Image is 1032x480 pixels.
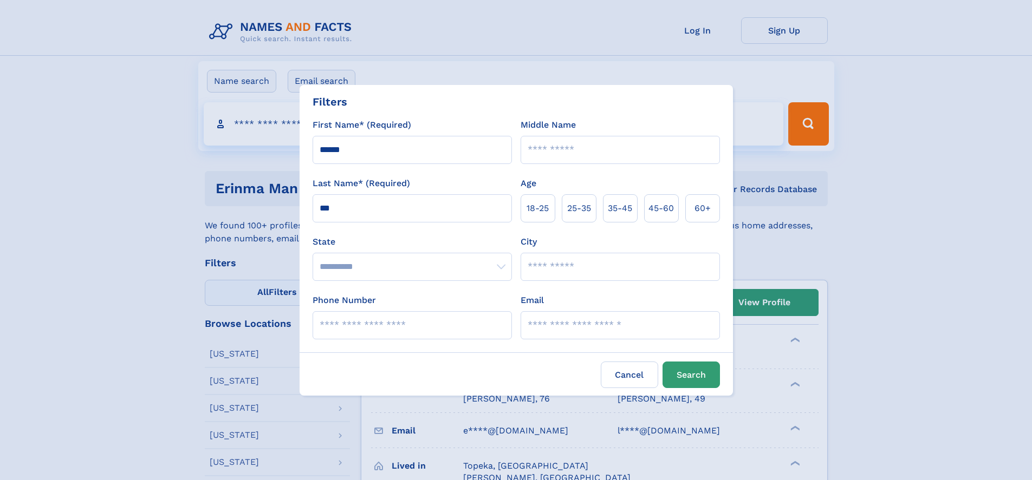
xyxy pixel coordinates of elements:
[313,119,411,131] label: First Name* (Required)
[695,202,711,215] span: 60+
[313,94,347,110] div: Filters
[567,202,591,215] span: 25‑35
[521,294,544,307] label: Email
[527,202,549,215] span: 18‑25
[601,361,658,388] label: Cancel
[521,177,536,190] label: Age
[313,294,376,307] label: Phone Number
[648,202,674,215] span: 45‑60
[521,119,576,131] label: Middle Name
[313,177,410,190] label: Last Name* (Required)
[313,235,512,248] label: State
[521,235,537,248] label: City
[663,361,720,388] button: Search
[608,202,632,215] span: 35‑45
